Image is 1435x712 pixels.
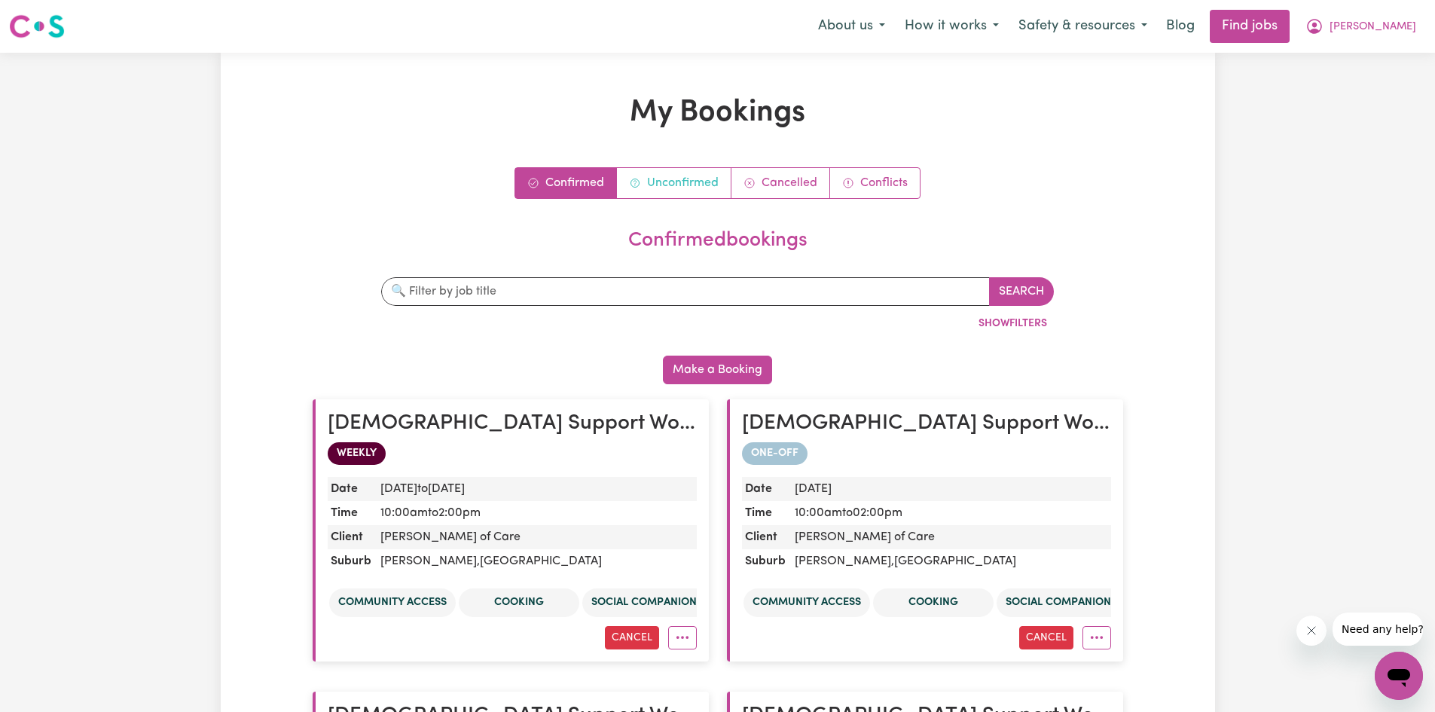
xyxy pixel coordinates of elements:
[742,411,1111,437] h2: Female Support Worker Needed ONE OFF On 04/06 Wednesday And 06/06 Friday In Hornsby, NSW
[873,588,994,617] li: Cooking
[808,11,895,42] button: About us
[989,277,1054,306] button: Search
[789,501,1111,525] dd: 10:00am to 02:00pm
[459,588,579,617] li: Cooking
[663,356,772,384] button: Make a Booking
[515,168,617,198] a: Confirmed bookings
[742,442,1111,465] div: one-off booking
[742,442,808,465] span: ONE-OFF
[972,312,1054,335] button: ShowFilters
[1296,11,1426,42] button: My Account
[742,501,789,525] dt: Time
[1009,11,1157,42] button: Safety & resources
[328,525,374,549] dt: Client
[1082,626,1111,649] button: More options
[329,588,456,617] li: Community access
[328,549,374,573] dt: Suburb
[789,549,1111,573] dd: [PERSON_NAME] , [GEOGRAPHIC_DATA]
[617,168,731,198] a: Unconfirmed bookings
[830,168,920,198] a: Conflict bookings
[742,525,789,549] dt: Client
[743,588,870,617] li: Community access
[742,549,789,573] dt: Suburb
[1333,613,1423,646] iframe: Message from company
[1330,19,1416,35] span: [PERSON_NAME]
[381,277,990,306] input: 🔍 Filter by job title
[374,501,697,525] dd: 10:00am to 2:00pm
[1019,626,1073,649] button: Cancel
[605,626,659,649] button: Cancel
[417,483,465,495] span: to [DATE]
[789,477,1111,501] dd: [DATE]
[374,477,697,501] dd: [DATE]
[1157,10,1204,43] a: Blog
[1296,616,1327,646] iframe: Close message
[1375,652,1423,700] iframe: Button to launch messaging window
[895,11,1009,42] button: How it works
[997,588,1143,617] li: Social companionship
[374,525,697,549] dd: [PERSON_NAME] of Care
[9,11,91,23] span: Need any help?
[313,95,1123,131] h1: My Bookings
[328,442,386,465] span: WEEKLY
[9,13,65,40] img: Careseekers logo
[731,168,830,198] a: Cancelled bookings
[328,477,374,501] dt: Date
[374,549,697,573] dd: [PERSON_NAME] , [GEOGRAPHIC_DATA]
[328,442,697,465] div: WEEKLY booking
[1210,10,1290,43] a: Find jobs
[9,9,65,44] a: Careseekers logo
[328,411,697,437] h2: Female Support Worker Needed ONE OFF On 04/06 Wednesday And 06/06 Friday In Hornsby, NSW
[319,229,1117,253] h2: confirmed bookings
[582,588,729,617] li: Social companionship
[979,318,1009,329] span: Show
[742,477,789,501] dt: Date
[668,626,697,649] button: More options
[328,501,374,525] dt: Time
[789,525,1111,549] dd: [PERSON_NAME] of Care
